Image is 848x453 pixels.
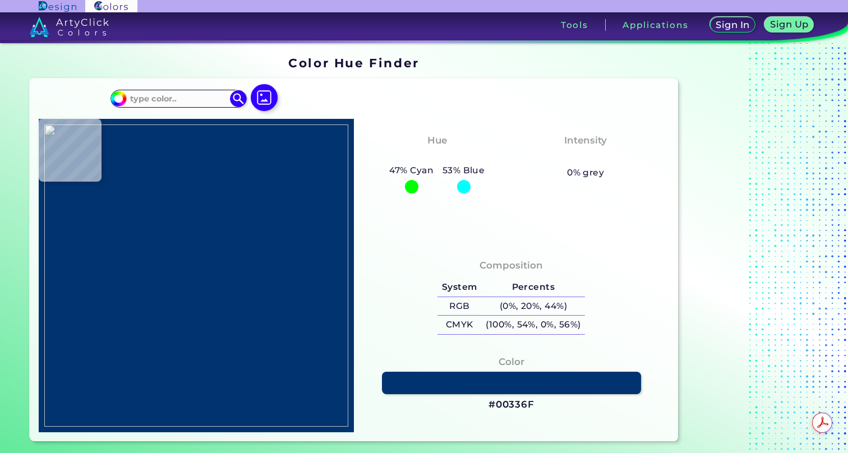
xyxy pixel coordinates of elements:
[561,150,610,164] h3: Vibrant
[717,21,749,29] h5: Sign In
[564,132,607,149] h4: Intensity
[482,278,586,297] h5: Percents
[385,163,438,178] h5: 47% Cyan
[683,52,823,446] iframe: Advertisement
[561,21,588,29] h3: Tools
[427,132,447,149] h4: Hue
[30,17,109,37] img: logo_artyclick_colors_white.svg
[438,163,489,178] h5: 53% Blue
[482,316,586,334] h5: (100%, 54%, 0%, 56%)
[488,398,534,412] h3: #00336F
[126,91,231,106] input: type color..
[288,54,419,71] h1: Color Hue Finder
[437,297,481,316] h5: RGB
[623,21,688,29] h3: Applications
[44,124,348,427] img: 9ad91f23-e2b9-4bb5-830a-d194260f7b1c
[251,84,278,111] img: icon picture
[772,20,807,29] h5: Sign Up
[482,297,586,316] h5: (0%, 20%, 44%)
[499,354,524,370] h4: Color
[767,18,812,33] a: Sign Up
[567,165,604,180] h5: 0% grey
[437,278,481,297] h5: System
[39,1,76,12] img: ArtyClick Design logo
[437,316,481,334] h5: CMYK
[405,150,469,164] h3: Cyan-Blue
[230,90,247,107] img: icon search
[480,257,543,274] h4: Composition
[712,18,754,33] a: Sign In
